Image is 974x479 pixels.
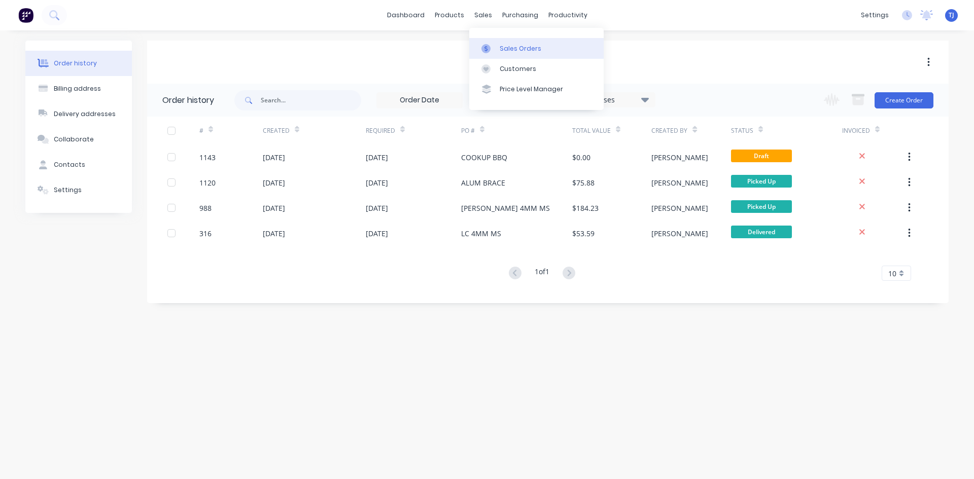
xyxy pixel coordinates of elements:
[651,203,708,213] div: [PERSON_NAME]
[572,203,599,213] div: $184.23
[54,135,94,144] div: Collaborate
[263,117,366,144] div: Created
[572,152,590,163] div: $0.00
[469,59,604,79] a: Customers
[366,126,395,135] div: Required
[366,203,388,213] div: [DATE]
[731,175,792,188] span: Picked Up
[651,117,730,144] div: Created By
[461,126,475,135] div: PO #
[500,85,563,94] div: Price Level Manager
[572,126,611,135] div: Total Value
[366,152,388,163] div: [DATE]
[199,152,216,163] div: 1143
[382,8,430,23] a: dashboard
[543,8,593,23] div: productivity
[25,51,132,76] button: Order history
[25,101,132,127] button: Delivery addresses
[25,76,132,101] button: Billing address
[572,177,595,188] div: $75.88
[731,200,792,213] span: Picked Up
[651,228,708,239] div: [PERSON_NAME]
[500,44,541,53] div: Sales Orders
[572,117,651,144] div: Total Value
[651,126,687,135] div: Created By
[856,8,894,23] div: settings
[842,126,870,135] div: Invoiced
[731,117,842,144] div: Status
[54,186,82,195] div: Settings
[497,8,543,23] div: purchasing
[731,126,753,135] div: Status
[469,8,497,23] div: sales
[366,117,461,144] div: Required
[461,177,505,188] div: ALUM BRACE
[263,152,285,163] div: [DATE]
[461,228,501,239] div: LC 4MM MS
[54,160,85,169] div: Contacts
[18,8,33,23] img: Factory
[263,177,285,188] div: [DATE]
[199,126,203,135] div: #
[199,117,263,144] div: #
[461,117,572,144] div: PO #
[469,38,604,58] a: Sales Orders
[54,59,97,68] div: Order history
[469,79,604,99] a: Price Level Manager
[651,152,708,163] div: [PERSON_NAME]
[199,228,212,239] div: 316
[535,266,549,281] div: 1 of 1
[570,94,655,105] div: 22 Statuses
[461,152,507,163] div: COOKUP BBQ
[875,92,933,108] button: Create Order
[949,11,954,20] span: TJ
[25,152,132,177] button: Contacts
[731,150,792,162] span: Draft
[377,93,462,108] input: Order Date
[366,228,388,239] div: [DATE]
[263,203,285,213] div: [DATE]
[842,117,906,144] div: Invoiced
[263,126,290,135] div: Created
[263,228,285,239] div: [DATE]
[430,8,469,23] div: products
[731,226,792,238] span: Delivered
[25,127,132,152] button: Collaborate
[651,177,708,188] div: [PERSON_NAME]
[500,64,536,73] div: Customers
[25,177,132,203] button: Settings
[888,268,896,279] span: 10
[366,177,388,188] div: [DATE]
[54,84,101,93] div: Billing address
[461,203,550,213] div: [PERSON_NAME] 4MM MS
[261,90,361,110] input: Search...
[572,228,595,239] div: $53.59
[54,109,116,119] div: Delivery addresses
[199,177,216,188] div: 1120
[162,94,214,106] div: Order history
[199,203,212,213] div: 988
